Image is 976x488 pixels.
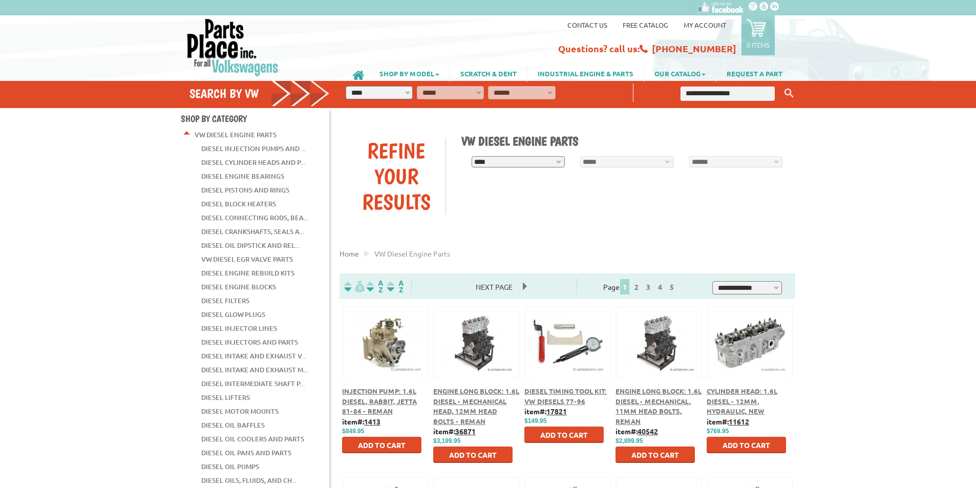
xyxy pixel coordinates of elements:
[340,249,359,258] a: Home
[729,417,749,426] u: 11612
[707,428,729,435] span: $769.95
[623,20,668,29] a: Free Catalog
[201,225,304,238] a: Diesel Crankshafts, Seals a...
[741,15,775,55] a: 0 items
[201,460,259,473] a: Diesel Oil Pumps
[620,279,629,294] span: 1
[461,134,788,148] h1: VW Diesel Engine Parts
[195,128,277,141] a: VW Diesel Engine Parts
[201,446,291,459] a: Diesel Oil Pans and Parts
[524,417,546,425] span: $149.95
[524,427,604,443] button: Add to Cart
[433,437,460,444] span: $3,199.95
[342,437,421,453] button: Add to Cart
[201,349,306,363] a: Diesel Intake and Exhaust V...
[186,18,280,77] img: Parts Place Inc!
[201,405,279,418] a: Diesel Motor Mounts
[433,447,513,463] button: Add to Cart
[201,294,249,307] a: Diesel Filters
[342,417,380,426] b: item#:
[465,279,523,294] span: Next Page
[707,417,749,426] b: item#:
[201,156,305,169] a: Diesel Cylinder Heads and P...
[385,281,406,292] img: Sort by Sales Rank
[189,86,330,101] h4: Search by VW
[433,427,476,436] b: item#:
[450,65,527,82] a: SCRATCH & DENT
[616,427,658,436] b: item#:
[527,65,644,82] a: INDUSTRIAL ENGINE & PARTS
[684,20,726,29] a: My Account
[201,169,284,183] a: Diesel Engine Bearings
[342,428,364,435] span: $849.95
[747,40,770,49] p: 0 items
[201,474,296,487] a: Diesel Oils, Fluids, and Ch...
[358,440,406,450] span: Add to Cart
[524,387,607,406] a: Diesel Timing Tool Kit: VW Diesels 77-96
[707,437,786,453] button: Add to Cart
[546,407,567,416] u: 17821
[455,427,476,436] u: 36871
[644,65,716,82] a: OUR CATALOG
[707,387,777,415] a: Cylinder Head: 1.6L Diesel - 12mm, Hydraulic, New
[201,197,276,210] a: Diesel Block Heaters
[201,183,289,197] a: Diesel Pistons and Rings
[344,281,365,292] img: filterpricelow.svg
[201,377,305,390] a: Diesel Intermediate Shaft P...
[201,211,308,224] a: Diesel Connecting Rods, Bea...
[567,20,607,29] a: Contact us
[201,308,265,321] a: Diesel Glow Plugs
[364,417,380,426] u: 1413
[201,418,265,432] a: Diesel Oil Baffles
[365,281,385,292] img: Sort by Headline
[577,278,704,294] div: Page
[433,387,519,426] a: Engine Long Block: 1.6L Diesel - Mechanical Head, 12mm Head Bolts - Reman
[342,387,417,415] a: Injection Pump: 1.6L Diesel, Rabbit, Jetta 81-84 - Reman
[201,239,300,252] a: Diesel Oil Dipstick and Rel...
[667,282,676,291] a: 5
[655,282,665,291] a: 4
[201,142,306,155] a: Diesel Injection Pumps and ...
[374,249,450,258] span: VW diesel engine parts
[201,322,277,335] a: Diesel Injector Lines
[201,432,304,445] a: Diesel Oil Coolers and Parts
[449,450,497,459] span: Add to Cart
[201,266,294,280] a: Diesel Engine Rebuild Kits
[201,363,308,376] a: Diesel Intake and Exhaust M...
[716,65,793,82] a: REQUEST A PART
[638,427,658,436] u: 40542
[632,282,641,291] a: 2
[616,387,702,426] a: Engine Long Block: 1.6L Diesel - Mechanical, 11mm Head Bolts, Reman
[524,407,567,416] b: item#:
[465,282,523,291] a: Next Page
[631,450,679,459] span: Add to Cart
[616,437,643,444] span: $2,899.95
[181,113,329,124] h4: Shop By Category
[781,85,797,102] button: Keyword Search
[201,280,276,293] a: Diesel Engine Blocks
[201,335,298,349] a: Diesel Injectors and Parts
[201,252,293,266] a: VW Diesel EGR Valve Parts
[369,65,450,82] a: SHOP BY MODEL
[644,282,653,291] a: 3
[540,430,588,439] span: Add to Cart
[201,391,250,404] a: Diesel Lifters
[723,440,770,450] span: Add to Cart
[616,447,695,463] button: Add to Cart
[347,138,445,215] div: Refine Your Results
